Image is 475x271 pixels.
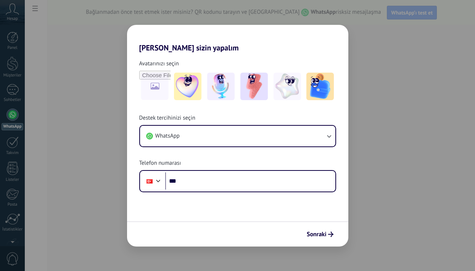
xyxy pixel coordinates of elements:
div: Turkey: + 90 [142,173,157,189]
button: Sonraki [303,228,337,241]
img: -4.jpeg [274,73,301,100]
img: -1.jpeg [174,73,201,100]
span: Sonraki [307,232,327,237]
img: -2.jpeg [207,73,235,100]
span: Telefon numarası [139,159,181,167]
img: -5.jpeg [306,73,334,100]
span: Avatarınızı seçin [139,60,179,68]
span: WhatsApp [155,132,180,140]
span: Destek tercihinizi seçin [139,114,195,122]
h2: [PERSON_NAME] sizin yapalım [127,25,348,52]
button: WhatsApp [140,126,335,146]
img: -3.jpeg [240,73,268,100]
